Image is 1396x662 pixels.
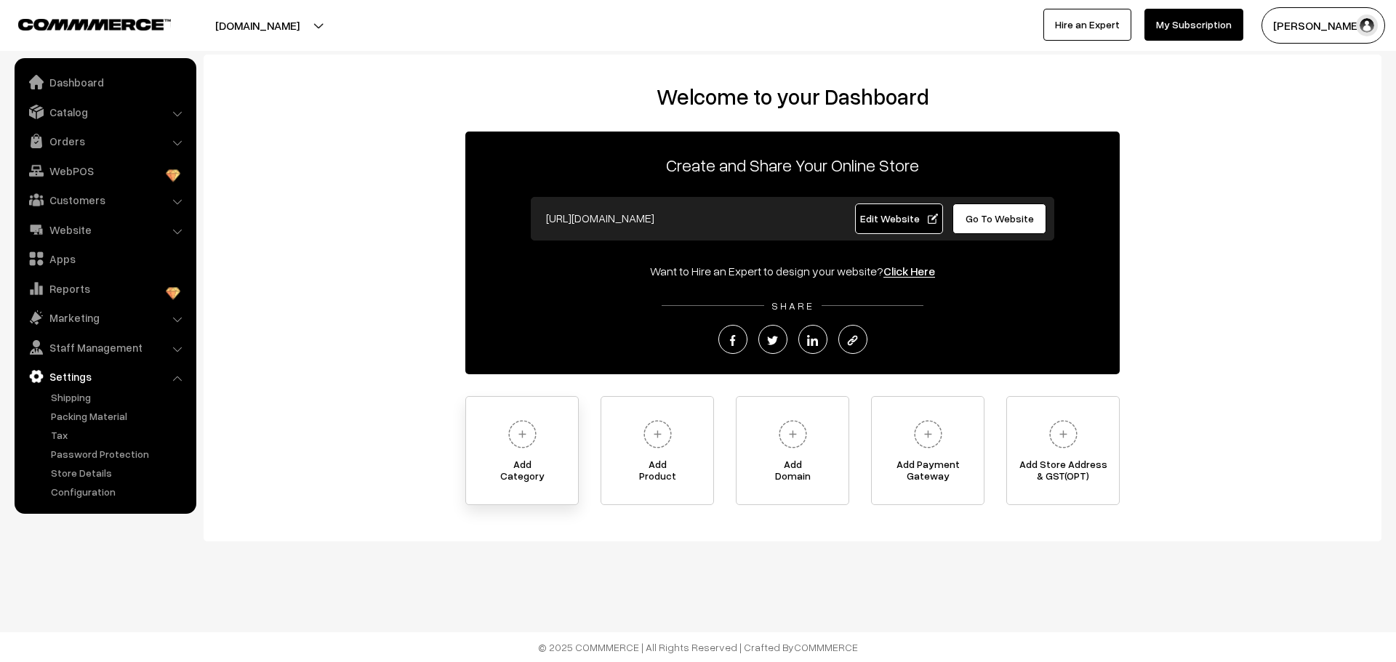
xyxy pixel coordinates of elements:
img: plus.svg [638,414,678,454]
span: Add Domain [737,459,849,488]
a: Website [18,217,191,243]
a: Reports [18,275,191,302]
a: Apps [18,246,191,272]
a: Add Store Address& GST(OPT) [1006,396,1120,505]
a: AddDomain [736,396,849,505]
a: Catalog [18,99,191,125]
a: My Subscription [1144,9,1243,41]
a: Hire an Expert [1043,9,1131,41]
img: plus.svg [1043,414,1083,454]
span: Add Product [601,459,713,488]
a: AddCategory [465,396,579,505]
p: Create and Share Your Online Store [465,152,1120,178]
a: Orders [18,128,191,154]
span: Add Category [466,459,578,488]
a: Staff Management [18,334,191,360]
img: plus.svg [908,414,948,454]
img: plus.svg [502,414,542,454]
a: Packing Material [47,408,191,424]
a: Add PaymentGateway [871,396,984,505]
img: COMMMERCE [18,19,171,30]
a: Edit Website [855,203,944,234]
a: Password Protection [47,446,191,461]
img: plus.svg [773,414,813,454]
button: [DOMAIN_NAME] [164,7,350,44]
span: Edit Website [860,212,938,225]
a: Go To Website [952,203,1046,234]
a: AddProduct [601,396,714,505]
a: Configuration [47,484,191,499]
img: user [1356,15,1378,36]
span: Add Payment Gateway [872,459,984,488]
button: [PERSON_NAME] … [1261,7,1385,44]
a: WebPOS [18,158,191,184]
span: SHARE [764,299,822,312]
a: Shipping [47,389,191,405]
span: Add Store Address & GST(OPT) [1007,459,1119,488]
a: Store Details [47,465,191,480]
a: COMMMERCE [794,641,858,653]
a: COMMMERCE [18,15,145,32]
h2: Welcome to your Dashboard [218,84,1367,110]
a: Settings [18,363,191,389]
a: Marketing [18,304,191,331]
span: Go To Website [966,212,1034,225]
a: Customers [18,187,191,213]
a: Click Here [883,264,935,278]
a: Dashboard [18,69,191,95]
div: Want to Hire an Expert to design your website? [465,262,1120,280]
a: Tax [47,427,191,443]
